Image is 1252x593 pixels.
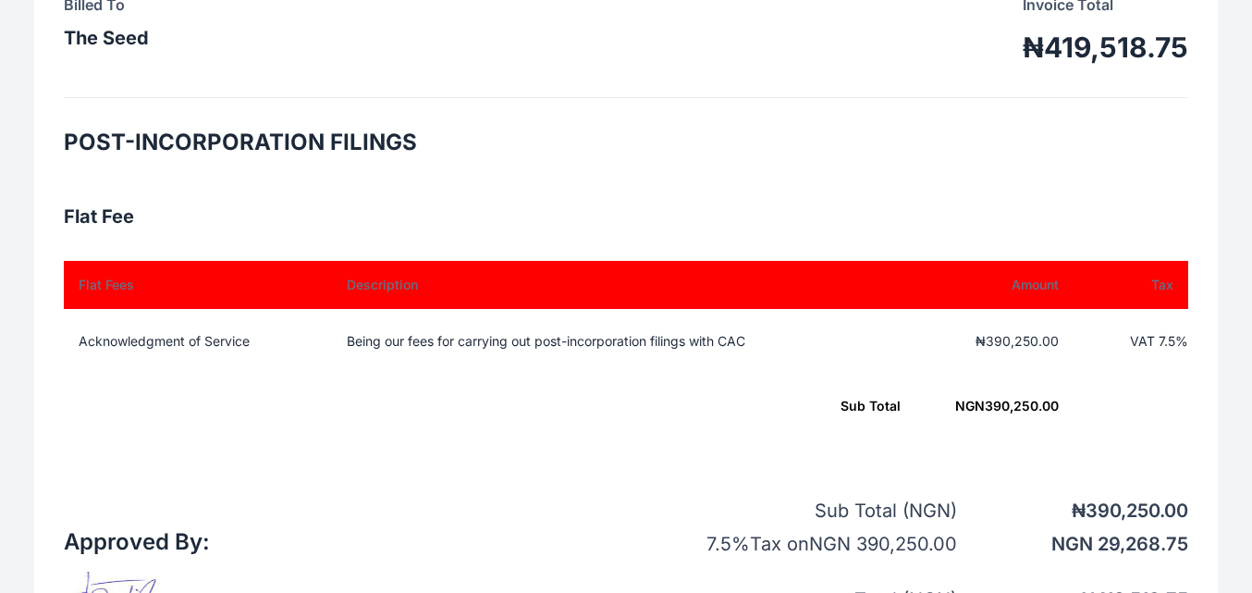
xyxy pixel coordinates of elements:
[64,309,325,374] td: Acknowledgment of Service
[633,531,957,557] p: 7.5 % Tax on NGN 390,250.00
[901,261,1074,309] th: Amount
[1023,31,1188,64] h1: ₦419,518.75
[901,374,1074,439] td: NGN 390,250.00
[957,498,1188,524] p: ₦ 390,250.00
[64,128,1188,157] h2: POST-INCORPORATION FILINGS
[64,527,215,557] h2: Approved By:
[957,531,1188,557] p: NGN 29,268.75
[325,374,901,439] td: Sub Total
[64,261,325,309] th: Flat Fees
[325,261,901,309] th: Description
[64,202,1188,231] h3: Flat Fee
[64,23,149,53] h3: The Seed
[1074,261,1188,309] th: Tax
[901,309,1074,374] td: ₦390,250.00
[633,498,957,524] p: Sub Total ( NGN )
[325,309,901,374] td: Being our fees for carrying out post-incorporation filings with CAC
[1074,309,1188,374] td: VAT 7.5 %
